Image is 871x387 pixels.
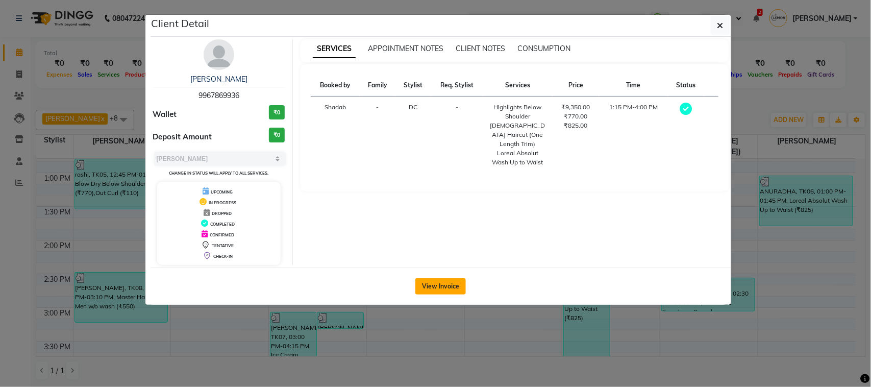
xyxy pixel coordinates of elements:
td: 1:15 PM-4:00 PM [599,96,668,174]
th: Stylist [395,75,431,96]
span: Wallet [153,109,177,120]
button: View Invoice [415,278,466,295]
a: [PERSON_NAME] [190,75,247,84]
span: CONSUMPTION [517,44,570,53]
h5: Client Detail [152,16,210,31]
small: Change in status will apply to all services. [169,171,268,176]
td: - [431,96,483,174]
th: Price [553,75,599,96]
div: ₹825.00 [559,121,593,130]
span: SERVICES [313,40,356,58]
th: Req. Stylist [431,75,483,96]
span: 9967869936 [198,91,239,100]
th: Time [599,75,668,96]
div: ₹770.00 [559,112,593,121]
th: Family [360,75,396,96]
span: CHECK-IN [213,254,233,259]
td: - [360,96,396,174]
span: CLIENT NOTES [456,44,505,53]
div: [DEMOGRAPHIC_DATA] Haircut (One Length Trim) [489,121,546,149]
span: APPOINTMENT NOTES [368,44,443,53]
div: Loreal Absolut Wash Up to Waist [489,149,546,167]
div: ₹9,350.00 [559,103,593,112]
th: Services [483,75,553,96]
div: Highlights Below Shoulder [489,103,546,121]
img: avatar [204,39,234,70]
th: Status [668,75,704,96]
span: COMPLETED [210,222,235,227]
h3: ₹0 [269,105,285,120]
span: UPCOMING [211,189,233,195]
span: DROPPED [212,211,232,216]
span: CONFIRMED [210,232,234,237]
span: Deposit Amount [153,131,212,143]
th: Booked by [311,75,360,96]
h3: ₹0 [269,128,285,142]
span: DC [409,103,418,111]
td: Shadab [311,96,360,174]
span: TENTATIVE [212,243,234,248]
span: IN PROGRESS [209,200,236,205]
